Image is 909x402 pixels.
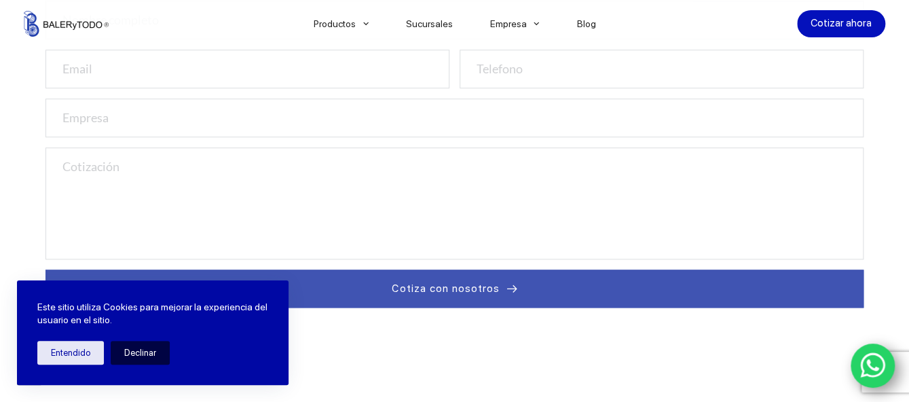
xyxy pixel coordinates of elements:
[45,50,449,88] input: Email
[24,11,109,37] img: Balerytodo
[111,341,170,365] button: Declinar
[45,98,864,137] input: Empresa
[37,341,104,365] button: Entendido
[45,270,864,308] button: Cotiza con nosotros
[851,344,895,388] a: WhatsApp
[37,301,268,327] p: Este sitio utiliza Cookies para mejorar la experiencia del usuario en el sitio.
[392,280,500,297] span: Cotiza con nosotros
[797,10,885,37] a: Cotizar ahora
[460,50,864,88] input: Telefono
